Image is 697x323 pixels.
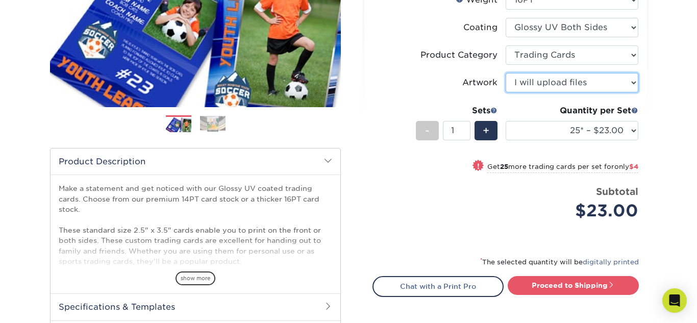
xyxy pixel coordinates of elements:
span: show more [176,271,215,285]
div: Artwork [462,77,497,89]
h2: Product Description [51,148,340,175]
strong: Subtotal [596,186,638,197]
div: Quantity per Set [506,105,638,117]
span: - [425,123,430,138]
img: Trading Cards 01 [166,116,191,134]
span: + [483,123,489,138]
span: ! [477,161,480,171]
a: Proceed to Shipping [508,276,639,294]
div: Coating [463,21,497,34]
small: Get more trading cards per set for [487,163,638,173]
a: Chat with a Print Pro [372,276,504,296]
div: Sets [416,105,497,117]
a: digitally printed [583,258,639,266]
img: Trading Cards 02 [200,116,226,132]
strong: 25 [500,163,508,170]
div: Open Intercom Messenger [662,288,687,313]
iframe: Google Customer Reviews [3,292,87,319]
span: only [614,163,638,170]
div: Product Category [420,49,497,61]
span: $4 [629,163,638,170]
div: $23.00 [513,198,638,223]
p: Make a statement and get noticed with our Glossy UV coated trading cards. Choose from our premium... [59,183,332,308]
h2: Specifications & Templates [51,293,340,320]
small: The selected quantity will be [480,258,639,266]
